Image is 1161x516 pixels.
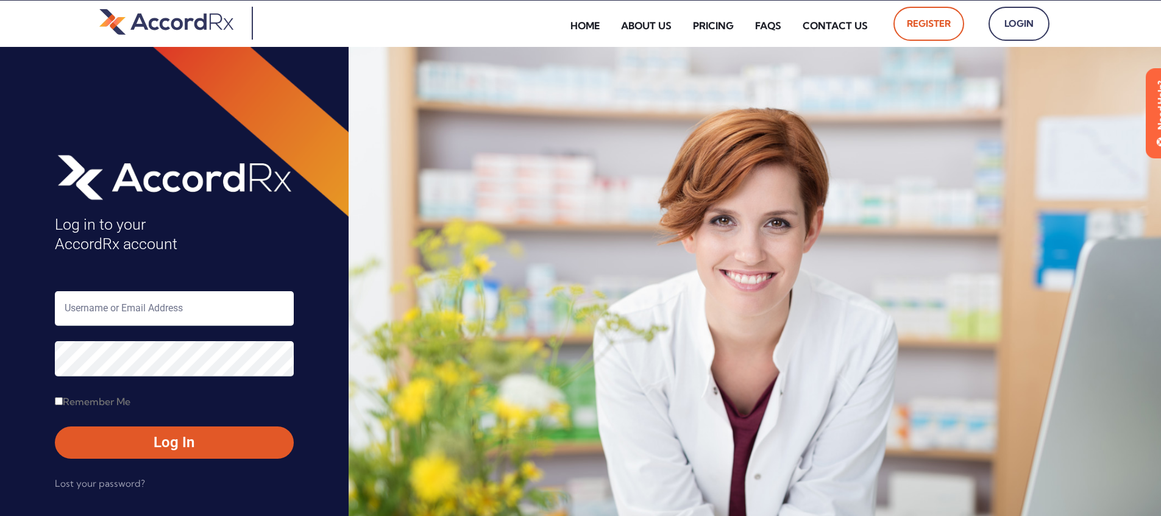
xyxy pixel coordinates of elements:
[684,12,743,40] a: Pricing
[612,12,681,40] a: About Us
[55,215,294,255] h4: Log in to your AccordRx account
[99,7,233,37] img: default-logo
[746,12,790,40] a: FAQs
[55,474,145,493] a: Lost your password?
[907,14,951,34] span: Register
[67,433,282,452] span: Log In
[55,150,294,203] img: AccordRx_logo_header_white
[1002,14,1036,34] span: Login
[55,392,130,411] label: Remember Me
[893,7,964,41] a: Register
[55,291,294,326] input: Username or Email Address
[794,12,877,40] a: Contact Us
[989,7,1049,41] a: Login
[55,397,63,405] input: Remember Me
[55,426,294,458] button: Log In
[561,12,609,40] a: Home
